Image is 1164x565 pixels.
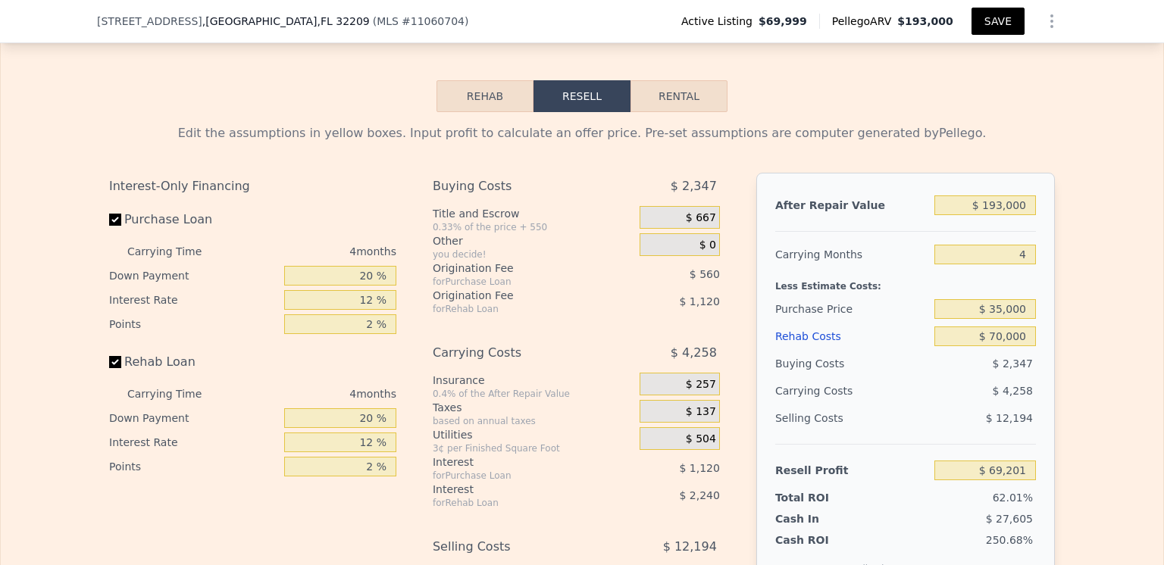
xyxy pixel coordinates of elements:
[897,15,953,27] span: $193,000
[630,80,727,112] button: Rental
[433,339,602,367] div: Carrying Costs
[436,80,533,112] button: Rehab
[433,373,634,388] div: Insurance
[109,288,278,312] div: Interest Rate
[433,248,634,261] div: you decide!
[433,233,634,248] div: Other
[109,312,278,336] div: Points
[671,173,717,200] span: $ 2,347
[109,264,278,288] div: Down Payment
[686,211,716,225] span: $ 667
[986,412,1033,424] span: $ 12,194
[986,513,1033,525] span: $ 27,605
[109,454,278,479] div: Points
[433,415,634,427] div: based on annual taxes
[993,357,1033,370] span: $ 2,347
[679,462,719,474] span: $ 1,120
[775,323,928,350] div: Rehab Costs
[433,482,602,497] div: Interest
[679,295,719,307] span: $ 1,120
[775,404,928,432] div: Selling Costs
[993,385,1033,397] span: $ 4,258
[109,348,278,376] label: Rehab Loan
[775,350,928,377] div: Buying Costs
[832,14,898,29] span: Pellego ARV
[433,276,602,288] div: for Purchase Loan
[679,489,719,501] span: $ 2,240
[699,239,716,252] span: $ 0
[775,490,870,505] div: Total ROI
[109,124,1055,142] div: Edit the assumptions in yellow boxes. Input profit to calculate an offer price. Pre-set assumptio...
[97,14,202,29] span: [STREET_ADDRESS]
[775,241,928,268] div: Carrying Months
[686,405,716,419] span: $ 137
[993,492,1033,504] span: 62.01%
[232,239,396,264] div: 4 months
[775,457,928,484] div: Resell Profit
[109,214,121,226] input: Purchase Loan
[433,206,634,221] div: Title and Escrow
[775,192,928,219] div: After Repair Value
[671,339,717,367] span: $ 4,258
[402,15,465,27] span: # 11060704
[433,470,602,482] div: for Purchase Loan
[686,432,716,446] span: $ 504
[127,382,226,406] div: Carrying Time
[317,15,369,27] span: , FL 32209
[433,173,602,200] div: Buying Costs
[433,454,602,470] div: Interest
[109,173,396,200] div: Interest-Only Financing
[127,239,226,264] div: Carrying Time
[433,427,634,442] div: Utilities
[681,14,759,29] span: Active Listing
[109,356,121,368] input: Rehab Loan
[433,303,602,315] div: for Rehab Loan
[775,268,1036,295] div: Less Estimate Costs:
[775,377,870,404] div: Carrying Costs
[232,382,396,406] div: 4 months
[433,288,602,303] div: Origination Fee
[775,511,870,526] div: Cash In
[433,497,602,509] div: for Rehab Loan
[690,268,720,280] span: $ 560
[373,14,469,29] div: ( )
[1037,6,1067,36] button: Show Options
[433,533,602,560] div: Selling Costs
[109,406,278,430] div: Down Payment
[986,534,1033,546] span: 250.68%
[109,206,278,233] label: Purchase Loan
[433,261,602,276] div: Origination Fee
[775,532,884,548] div: Cash ROI
[775,295,928,323] div: Purchase Price
[533,80,630,112] button: Resell
[663,533,717,560] span: $ 12,194
[433,388,634,400] div: 0.4% of the After Repair Value
[377,15,399,27] span: MLS
[686,378,716,392] span: $ 257
[433,400,634,415] div: Taxes
[433,442,634,454] div: 3¢ per Finished Square Foot
[759,14,807,29] span: $69,999
[109,430,278,454] div: Interest Rate
[433,221,634,233] div: 0.33% of the price + 550
[202,14,370,29] span: , [GEOGRAPHIC_DATA]
[972,8,1025,35] button: SAVE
